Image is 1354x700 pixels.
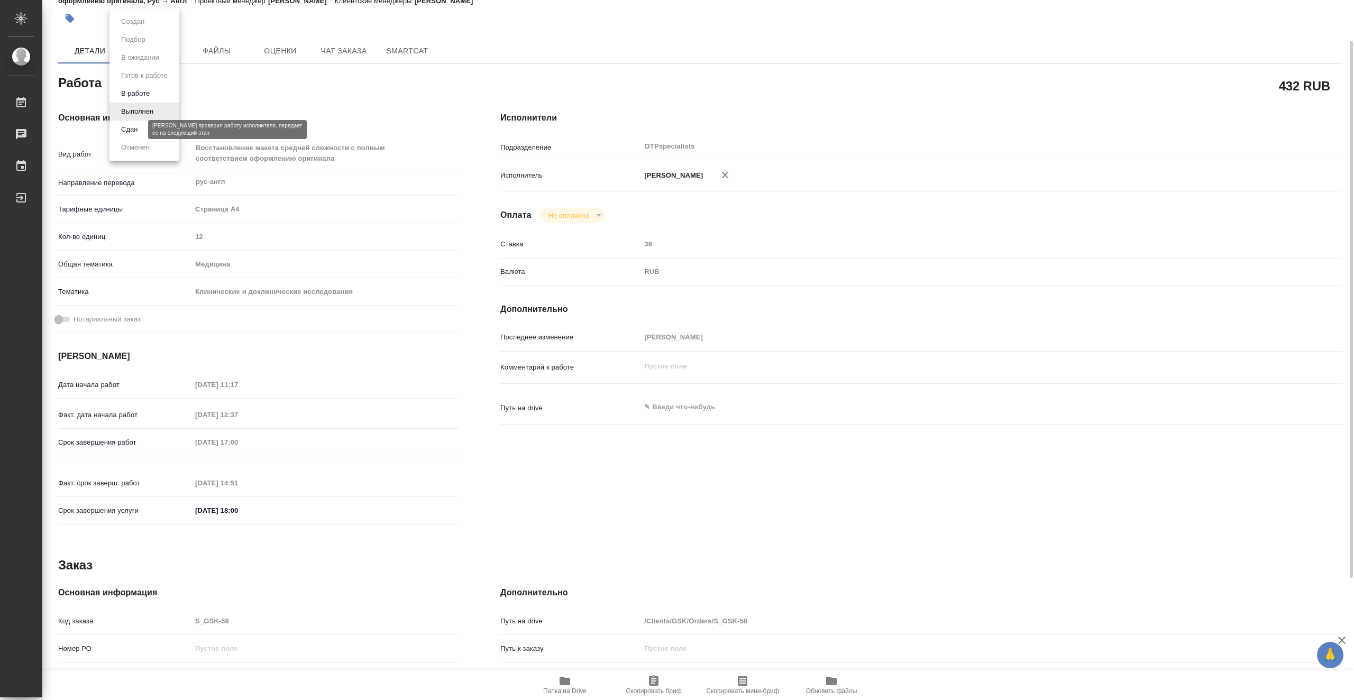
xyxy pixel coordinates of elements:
button: Готов к работе [118,70,171,81]
button: Создан [118,16,148,27]
button: В ожидании [118,52,162,63]
button: В работе [118,88,153,99]
button: Отменен [118,142,153,153]
button: Сдан [118,124,141,135]
button: Выполнен [118,106,157,117]
button: Подбор [118,34,149,45]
